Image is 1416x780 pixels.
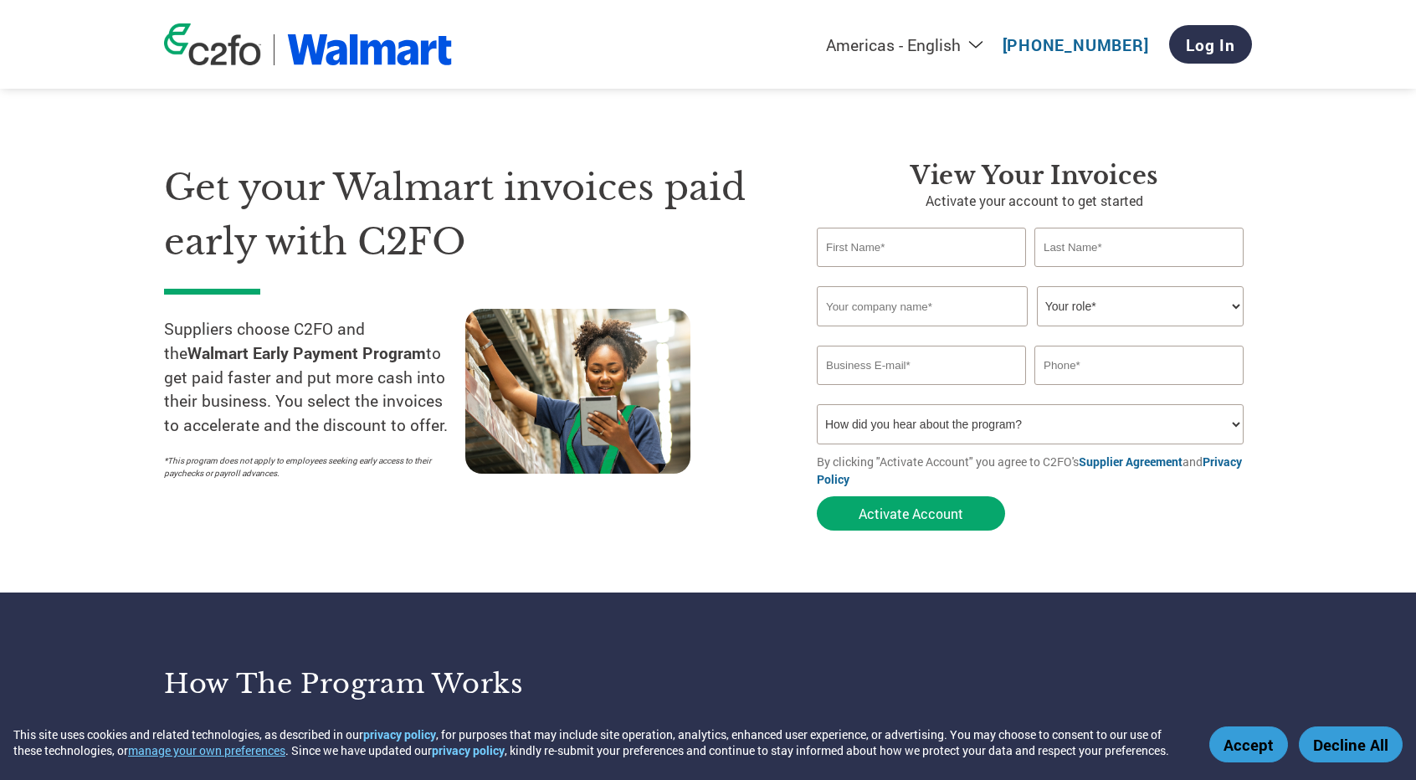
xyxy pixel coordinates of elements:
button: Activate Account [817,496,1005,531]
a: Log In [1169,25,1252,64]
h3: How the program works [164,667,687,700]
a: Privacy Policy [817,454,1242,487]
div: Invalid last name or last name is too long [1034,269,1244,280]
img: Walmart [287,34,452,65]
div: Invalid company name or company name is too long [817,328,1244,339]
img: c2fo logo [164,23,261,65]
input: First Name* [817,228,1026,267]
h3: View Your Invoices [817,161,1252,191]
img: supply chain worker [465,309,690,474]
input: Phone* [1034,346,1244,385]
button: manage your own preferences [128,742,285,758]
button: Decline All [1299,726,1403,762]
button: Accept [1209,726,1288,762]
a: privacy policy [363,726,436,742]
div: Invalid first name or first name is too long [817,269,1026,280]
p: Activate your account to get started [817,191,1252,211]
a: [PHONE_NUMBER] [1003,34,1149,55]
p: Suppliers choose C2FO and the to get paid faster and put more cash into their business. You selec... [164,317,465,438]
input: Invalid Email format [817,346,1026,385]
input: Last Name* [1034,228,1244,267]
a: privacy policy [432,742,505,758]
p: *This program does not apply to employees seeking early access to their paychecks or payroll adva... [164,454,449,480]
strong: Walmart Early Payment Program [187,342,426,363]
div: Inavlid Email Address [817,387,1026,398]
a: Supplier Agreement [1079,454,1183,470]
p: By clicking "Activate Account" you agree to C2FO's and [817,453,1252,488]
input: Your company name* [817,286,1028,326]
div: This site uses cookies and related technologies, as described in our , for purposes that may incl... [13,726,1185,758]
div: Inavlid Phone Number [1034,387,1244,398]
select: Title/Role [1037,286,1244,326]
h1: Get your Walmart invoices paid early with C2FO [164,161,767,269]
